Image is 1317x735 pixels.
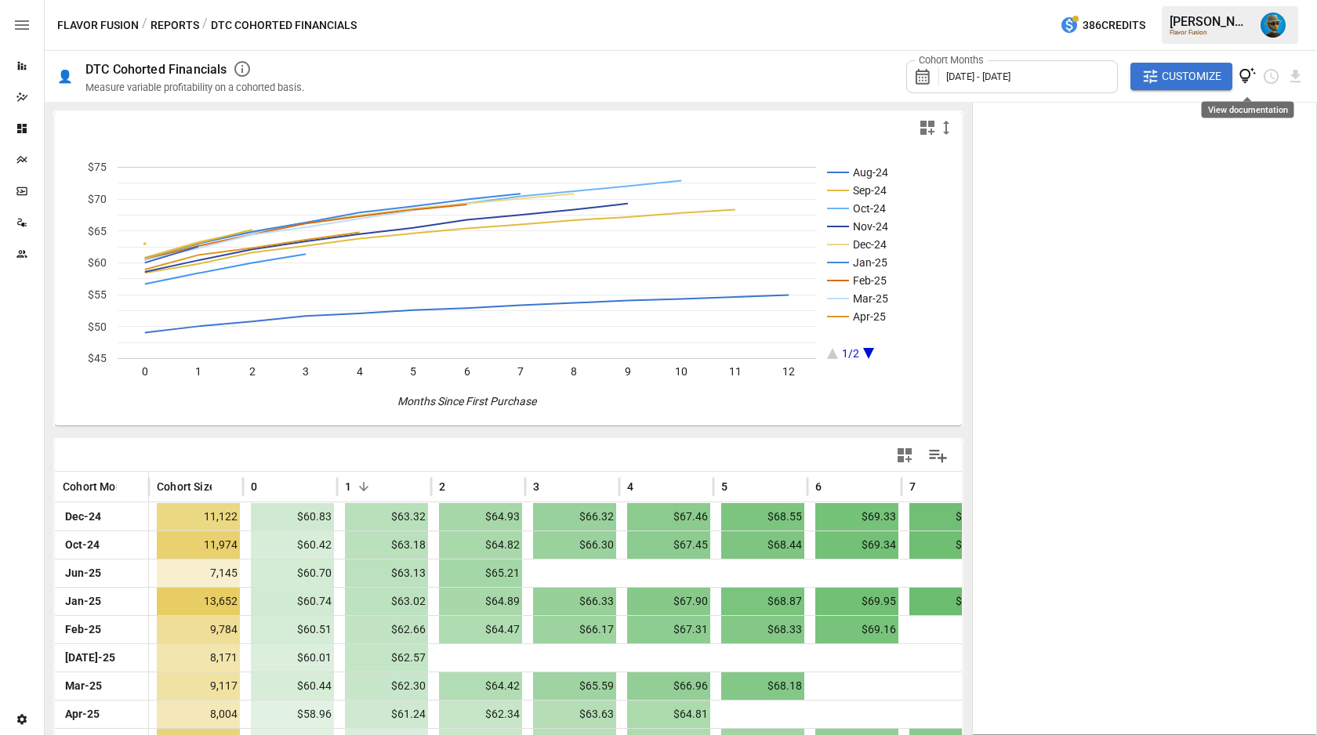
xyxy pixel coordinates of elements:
[57,16,139,35] button: Flavor Fusion
[909,531,992,559] span: $70.46
[721,588,804,615] span: $68.87
[917,476,939,498] button: Sort
[853,184,887,197] text: Sep-24
[251,559,334,587] span: $60.70
[251,479,257,494] span: 0
[464,365,470,378] text: 6
[729,476,751,498] button: Sort
[853,220,888,233] text: Nov-24
[157,559,240,587] span: 7,145
[88,256,107,269] text: $60
[853,238,887,251] text: Dec-24
[721,616,804,643] span: $68.33
[63,531,102,559] span: Oct-24
[842,347,859,360] text: 1/2
[88,161,107,173] text: $75
[249,365,256,378] text: 2
[815,479,822,494] span: 6
[345,503,428,530] span: $63.32
[85,81,304,93] div: Measure variable profitability on a cohorted basis.
[571,365,577,378] text: 8
[533,672,616,700] span: $65.59
[533,503,616,530] span: $66.32
[675,365,688,378] text: 10
[853,292,888,305] text: Mar-25
[88,193,107,205] text: $70
[259,476,281,498] button: Sort
[157,644,240,672] span: 8,171
[853,310,886,323] text: Apr-25
[55,143,950,425] div: A chart.
[251,644,334,672] span: $60.01
[909,479,916,494] span: 7
[635,476,657,498] button: Sort
[345,616,428,643] span: $62.66
[920,438,956,473] button: Manage Columns
[1202,102,1294,118] div: View documentation
[118,476,140,498] button: Sort
[1262,67,1280,85] button: Schedule report
[439,672,522,700] span: $64.42
[909,588,992,615] span: $70.86
[202,16,208,35] div: /
[63,644,118,672] span: [DATE]-25
[345,644,428,672] span: $62.57
[815,616,898,643] span: $69.16
[946,71,1010,82] span: [DATE] - [DATE]
[88,352,107,364] text: $45
[251,588,334,615] span: $60.74
[142,16,147,35] div: /
[410,365,416,378] text: 5
[1170,29,1251,36] div: Flavor Fusion
[721,672,804,700] span: $68.18
[1130,63,1232,91] button: Customize
[533,588,616,615] span: $66.33
[627,616,710,643] span: $67.31
[439,588,522,615] span: $64.89
[345,701,428,728] span: $61.24
[533,701,616,728] span: $63.63
[1170,14,1251,29] div: [PERSON_NAME]
[533,616,616,643] span: $66.17
[63,559,103,587] span: Jun-25
[517,365,524,378] text: 7
[439,616,522,643] span: $64.47
[439,559,522,587] span: $65.21
[853,202,886,215] text: Oct-24
[815,588,898,615] span: $69.95
[1083,16,1145,35] span: 386 Credits
[1251,3,1295,47] button: Lance Quejada
[439,503,522,530] span: $64.93
[397,395,538,407] text: Months Since First Purchase
[1239,63,1257,91] button: View documentation
[815,531,898,559] span: $69.34
[88,288,107,301] text: $55
[157,479,216,494] span: Cohort Size
[721,479,727,494] span: 5
[853,256,887,269] text: Jan-25
[627,503,710,530] span: $67.46
[63,479,132,494] span: Cohort Month
[1286,67,1304,85] button: Download report
[195,365,201,378] text: 1
[251,503,334,530] span: $60.83
[63,616,103,643] span: Feb-25
[63,503,103,530] span: Dec-24
[353,476,375,498] button: Sort
[157,503,240,530] span: 11,122
[157,701,240,728] span: 8,004
[63,672,104,700] span: Mar-25
[303,365,309,378] text: 3
[345,479,351,494] span: 1
[151,16,199,35] button: Reports
[721,503,804,530] span: $68.55
[627,479,633,494] span: 4
[627,701,710,728] span: $64.81
[157,672,240,700] span: 9,117
[625,365,631,378] text: 9
[63,588,103,615] span: Jan-25
[63,701,102,728] span: Apr-25
[157,531,240,559] span: 11,974
[142,365,148,378] text: 0
[721,531,804,559] span: $68.44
